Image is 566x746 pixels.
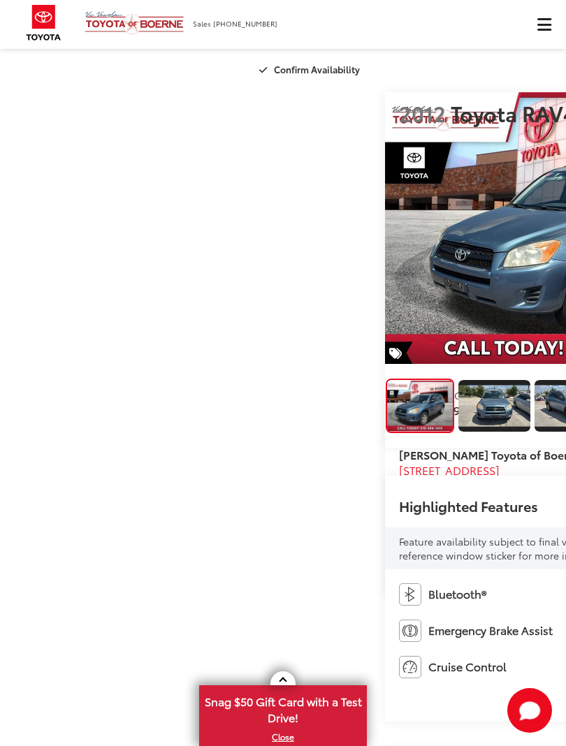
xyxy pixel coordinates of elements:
[507,688,552,733] button: Toggle Chat Window
[458,379,530,433] a: Expand Photo 1
[428,659,507,675] span: Cruise Control
[386,381,453,431] img: 2012 Toyota RAV4 Sport
[399,498,538,513] h2: Highlighted Features
[85,10,184,35] img: Vic Vaughan Toyota of Boerne
[386,379,454,433] a: Expand Photo 0
[252,57,371,82] button: Confirm Availability
[458,386,530,427] img: 2012 Toyota RAV4 Sport
[201,687,365,729] span: Snag $50 Gift Card with a Test Drive!
[428,586,486,602] span: Bluetooth®
[399,620,421,642] img: Emergency Brake Assist
[385,342,413,364] span: Special
[399,98,446,128] span: 2012
[274,63,360,75] span: Confirm Availability
[399,656,421,678] img: Cruise Control
[193,18,211,29] span: Sales
[507,688,552,733] svg: Start Chat
[213,18,277,29] span: [PHONE_NUMBER]
[428,622,553,638] span: Emergency Brake Assist
[399,583,421,606] img: Bluetooth®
